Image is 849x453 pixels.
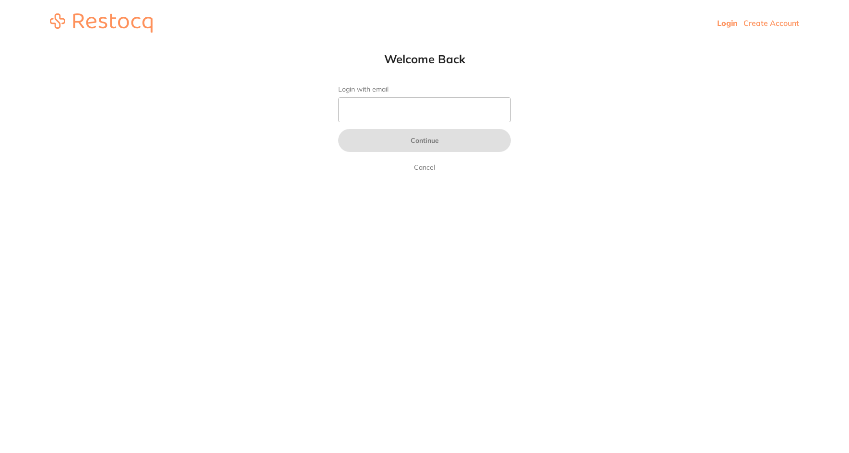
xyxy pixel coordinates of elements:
[743,18,799,28] a: Create Account
[717,18,738,28] a: Login
[338,129,511,152] button: Continue
[412,162,437,173] a: Cancel
[319,52,530,66] h1: Welcome Back
[338,85,511,93] label: Login with email
[50,13,153,33] img: restocq_logo.svg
